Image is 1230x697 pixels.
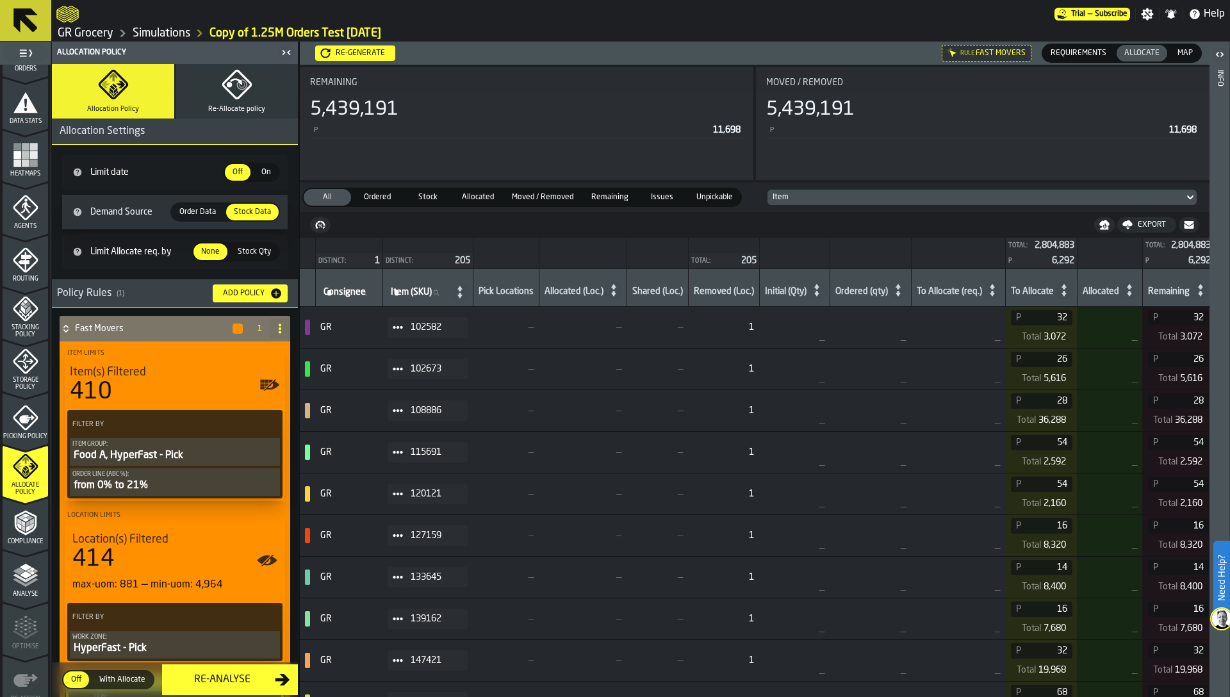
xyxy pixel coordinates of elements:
span: P [1016,479,1040,489]
span: Total [1022,332,1041,342]
div: Add Policy [218,289,270,298]
span: — [901,418,906,429]
label: button-switch-multi-Unpickable [687,188,742,207]
div: Total: [691,258,736,265]
button: button- [1179,217,1199,233]
span: P [1153,354,1177,365]
span: Total [1022,498,1041,509]
span: GR [320,447,377,457]
span: Stock Qty [233,246,276,258]
label: button-toggle-Settings [1136,8,1159,20]
label: button-switch-multi-Off [62,670,90,689]
div: DropdownMenuValue-item [773,193,1179,202]
button: Item Group:Food A, HyperFast - Pick [70,438,280,466]
span: — [544,489,621,499]
label: button-toggle-Open [1211,44,1229,67]
span: — [544,406,621,416]
div: StatList-item-Total: [1143,238,1213,253]
span: 115691 [411,447,457,457]
div: P [769,126,1164,135]
div: from 0% to 21% [72,478,277,493]
label: button-switch-multi-Ordered [352,188,402,207]
input: label [388,284,450,301]
span: 26 [1180,354,1204,365]
span: Allocated [457,192,499,203]
span: GR [320,364,377,374]
span: Total [1022,373,1041,384]
li: menu Heatmaps [3,130,48,181]
div: stat-Moved / Removed [756,67,1209,180]
span: Allocation Policy [87,105,139,113]
span: GR [320,489,377,499]
span: 2,160 [1180,498,1202,509]
label: Location Limits [65,509,285,522]
span: — [1088,10,1092,19]
div: Title [310,78,743,88]
div: StatList-item-P [1006,253,1077,268]
label: Item Limits [65,347,285,360]
span: Item(s) Filtered [70,365,146,379]
span: Remaining [310,78,357,88]
div: Title [72,532,277,546]
div: StatList-item-P [310,121,743,138]
span: 120121 [411,489,457,499]
div: HyperFast - Pick [72,641,277,656]
span: — [901,335,906,345]
span: GR [320,322,377,332]
span: label [324,287,366,297]
div: thumb [1170,45,1201,61]
label: button-switch-multi-Stock Qty [229,242,280,261]
div: Title [756,72,1209,93]
span: Map [1172,47,1198,59]
nav: Breadcrumb [56,26,1225,41]
div: Info [1215,67,1224,694]
span: All [306,192,348,203]
div: Export [1133,220,1171,229]
span: Total [1017,415,1036,425]
span: P [1153,396,1177,406]
span: Subscribe [1095,10,1127,19]
span: — [478,447,534,457]
span: Routing [3,275,48,283]
li: menu Orders [3,25,48,76]
label: button-switch-multi-Allocated [453,188,503,207]
button: button-Add Policy [213,284,288,302]
label: button-toggle-Help [1183,6,1230,22]
span: Agents [3,223,48,230]
span: P [1016,396,1040,406]
div: Fast Movers [60,316,244,341]
span: — [819,377,824,387]
span: — [819,460,824,470]
div: thumb [1043,45,1114,61]
label: button-switch-multi-Off [224,163,252,182]
span: Compliance [3,538,48,545]
div: StatList-item-P [1143,253,1213,268]
label: button-switch-multi-Allocate [1115,44,1168,63]
span: RAW: 1 [693,489,754,499]
span: — [478,322,534,332]
div: StatList-item-Total: [1006,238,1077,253]
span: — [632,406,683,416]
span: Storage Policy [3,377,48,391]
button: Work Zone:HyperFast - Pick [70,631,280,659]
span: Remaining [586,192,634,203]
span: 2,804,883 [1035,241,1074,250]
span: Orders [3,65,48,72]
div: Pick Locations [479,286,534,299]
span: — [995,377,1000,387]
span: Requirements [1045,47,1111,59]
span: ( 1 ) [117,290,124,298]
span: 2,160 [1044,498,1066,509]
label: button-switch-multi-All [302,188,352,207]
span: Data Stats [3,118,48,125]
div: thumb [689,189,741,206]
span: — [819,335,824,345]
div: stat-Location(s) Filtered [67,530,283,595]
div: Policy Rules [57,286,202,301]
span: RAW: 1 [693,322,754,332]
label: button-toggle-Show on Map [259,363,280,407]
span: Help [1204,6,1225,22]
span: — [544,364,621,374]
span: 2,592 [1180,457,1202,467]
